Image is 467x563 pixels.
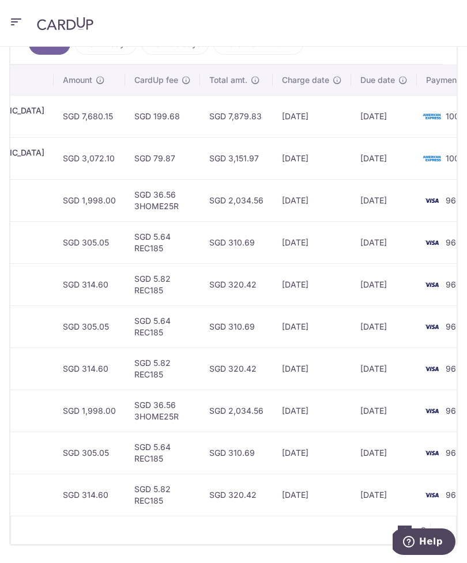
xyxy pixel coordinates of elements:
td: [DATE] [273,347,351,390]
span: 9651 [446,364,464,373]
img: Bank Card [420,152,443,165]
a: 2 [416,523,430,537]
span: 1009 [446,111,465,121]
td: SGD 36.56 3HOME25R [125,390,200,432]
img: Bank Card [420,446,443,460]
span: 9651 [446,195,464,205]
td: SGD 310.69 [200,221,273,263]
span: Due date [360,74,395,86]
td: [DATE] [273,263,351,305]
img: Bank Card [420,109,443,123]
td: SGD 310.69 [200,432,273,474]
nav: pager [398,516,456,544]
td: [DATE] [351,347,417,390]
td: SGD 1,998.00 [54,179,125,221]
td: SGD 3,151.97 [200,137,273,179]
td: SGD 305.05 [54,305,125,347]
img: Bank Card [420,488,443,502]
td: SGD 199.68 [125,95,200,137]
td: [DATE] [273,474,351,516]
td: SGD 320.42 [200,474,273,516]
td: SGD 2,034.56 [200,390,273,432]
img: Bank Card [420,362,443,376]
td: [DATE] [351,137,417,179]
img: Bank Card [420,320,443,334]
td: [DATE] [273,95,351,137]
td: SGD 79.87 [125,137,200,179]
td: [DATE] [351,474,417,516]
td: SGD 1,998.00 [54,390,125,432]
td: SGD 5.64 REC185 [125,305,200,347]
img: CardUp [37,17,93,31]
td: SGD 36.56 3HOME25R [125,179,200,221]
td: [DATE] [273,390,351,432]
td: SGD 5.82 REC185 [125,347,200,390]
td: SGD 7,879.83 [200,95,273,137]
td: [DATE] [351,179,417,221]
td: SGD 305.05 [54,432,125,474]
td: SGD 320.42 [200,347,273,390]
td: SGD 314.60 [54,474,125,516]
td: SGD 320.42 [200,263,273,305]
span: 9651 [446,406,464,415]
span: 9651 [446,448,464,458]
td: SGD 5.82 REC185 [125,263,200,305]
td: SGD 305.05 [54,221,125,263]
td: [DATE] [273,137,351,179]
td: SGD 5.82 REC185 [125,474,200,516]
td: [DATE] [351,95,417,137]
span: Total amt. [209,74,247,86]
td: SGD 314.60 [54,347,125,390]
td: [DATE] [273,179,351,221]
td: SGD 5.64 REC185 [125,432,200,474]
td: [DATE] [351,263,417,305]
span: 9651 [446,237,464,247]
td: SGD 310.69 [200,305,273,347]
td: [DATE] [273,432,351,474]
td: [DATE] [351,221,417,263]
td: SGD 5.64 REC185 [125,221,200,263]
img: Bank Card [420,236,443,250]
td: SGD 314.60 [54,263,125,305]
td: [DATE] [351,390,417,432]
td: [DATE] [351,432,417,474]
li: 1 [398,526,412,537]
td: [DATE] [273,305,351,347]
img: Bank Card [420,194,443,207]
td: SGD 2,034.56 [200,179,273,221]
img: Bank Card [420,404,443,418]
td: SGD 3,072.10 [54,137,125,179]
iframe: Opens a widget where you can find more information [393,528,455,557]
td: [DATE] [351,305,417,347]
span: 9651 [446,279,464,289]
span: Amount [63,74,92,86]
td: [DATE] [273,221,351,263]
td: SGD 7,680.15 [54,95,125,137]
span: 9651 [446,490,464,500]
span: 1000 [446,153,465,163]
img: Bank Card [420,278,443,292]
span: CardUp fee [134,74,178,86]
span: 9651 [446,322,464,331]
span: Charge date [282,74,329,86]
